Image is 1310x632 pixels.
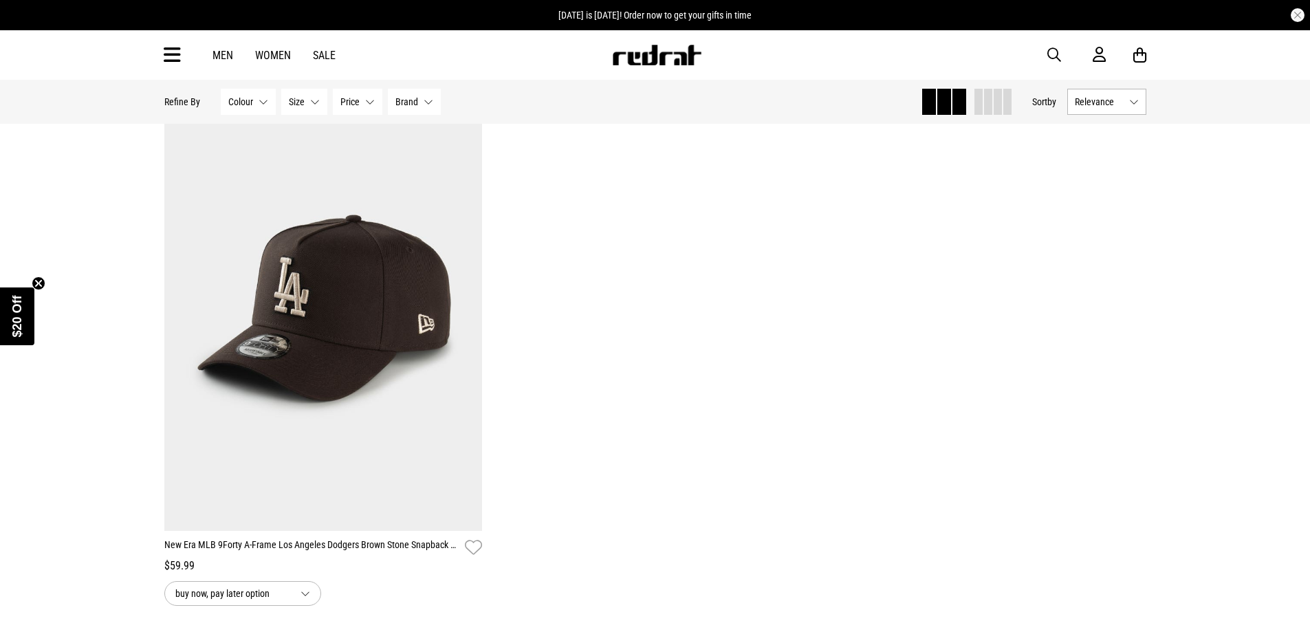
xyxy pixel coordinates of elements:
span: buy now, pay later option [175,585,290,602]
p: Refine By [164,96,200,107]
button: Open LiveChat chat widget [11,6,52,47]
button: Price [333,89,382,115]
a: New Era MLB 9Forty A-Frame Los Angeles Dodgers Brown Stone Snapback Cap [164,538,460,558]
button: Sortby [1032,94,1056,110]
button: Brand [388,89,441,115]
a: Women [255,49,291,62]
span: $20 Off [10,295,24,337]
span: Colour [228,96,253,107]
div: $59.99 [164,558,483,574]
button: Relevance [1067,89,1146,115]
span: Brand [395,96,418,107]
a: Sale [313,49,336,62]
button: Size [281,89,327,115]
button: Colour [221,89,276,115]
img: New Era Mlb 9forty A-frame Los Angeles Dodgers Brown Stone Snapback Cap in Brown [164,85,483,531]
span: Price [340,96,360,107]
img: Redrat logo [611,45,702,65]
button: buy now, pay later option [164,581,321,606]
span: Relevance [1075,96,1124,107]
button: Close teaser [32,276,45,290]
span: Size [289,96,305,107]
a: Men [212,49,233,62]
span: [DATE] is [DATE]! Order now to get your gifts in time [558,10,752,21]
span: by [1047,96,1056,107]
